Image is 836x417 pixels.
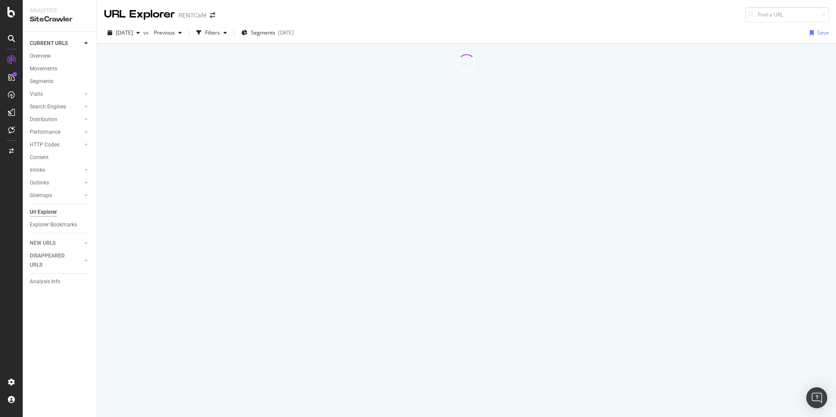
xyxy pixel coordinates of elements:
button: [DATE] [104,26,143,40]
a: Inlinks [30,166,82,175]
a: Movements [30,64,91,73]
a: Overview [30,52,91,61]
button: Segments[DATE] [238,26,297,40]
span: 2025 Aug. 20th [116,29,133,36]
button: Previous [150,26,185,40]
a: Performance [30,128,82,137]
span: Segments [251,29,275,36]
div: Performance [30,128,60,137]
button: Filters [193,26,230,40]
a: Segments [30,77,91,86]
a: DISAPPEARED URLS [30,251,82,270]
div: Search Engines [30,102,66,111]
div: arrow-right-arrow-left [210,12,215,18]
div: Analytics [30,7,90,14]
div: DISAPPEARED URLS [30,251,74,270]
span: Previous [150,29,175,36]
div: Inlinks [30,166,45,175]
div: Movements [30,64,57,73]
div: Analysis Info [30,277,60,286]
a: Sitemaps [30,191,82,200]
div: Outlinks [30,178,49,188]
a: Url Explorer [30,208,91,217]
div: SiteCrawler [30,14,90,24]
div: CURRENT URLS [30,39,68,48]
div: Content [30,153,49,162]
a: Search Engines [30,102,82,111]
div: Filters [205,29,220,36]
a: Analysis Info [30,277,91,286]
button: Save [806,26,829,40]
div: Url Explorer [30,208,57,217]
div: Sitemaps [30,191,52,200]
span: vs [143,29,150,36]
a: Distribution [30,115,82,124]
input: Find a URL [745,7,829,22]
div: Distribution [30,115,57,124]
div: HTTP Codes [30,140,59,149]
div: URL Explorer [104,7,175,22]
div: Overview [30,52,51,61]
div: Visits [30,90,43,99]
div: [DATE] [278,29,294,36]
div: Segments [30,77,53,86]
div: Save [817,29,829,36]
div: RENTCafé [178,11,206,20]
div: Open Intercom Messenger [806,387,827,408]
a: CURRENT URLS [30,39,82,48]
a: Outlinks [30,178,82,188]
a: NEW URLS [30,239,82,248]
a: HTTP Codes [30,140,82,149]
a: Content [30,153,91,162]
a: Explorer Bookmarks [30,220,91,229]
div: NEW URLS [30,239,56,248]
a: Visits [30,90,82,99]
div: Explorer Bookmarks [30,220,77,229]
